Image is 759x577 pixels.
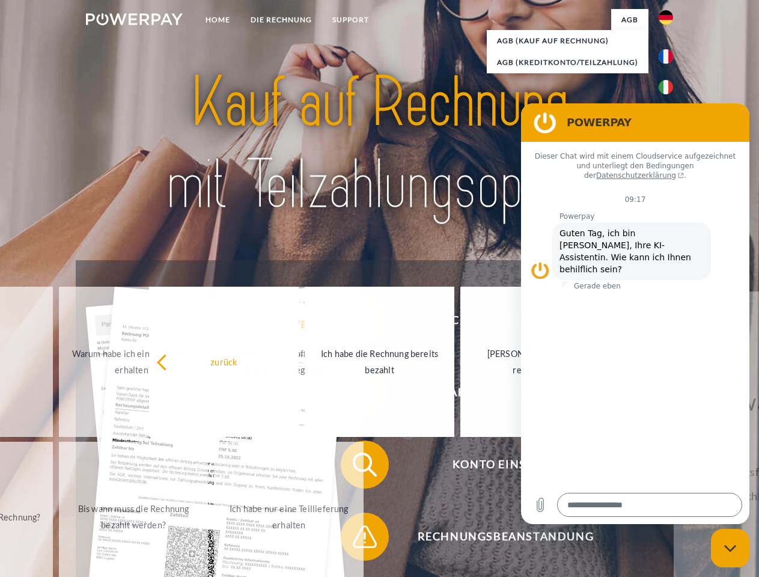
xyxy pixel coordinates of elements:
[711,529,749,567] iframe: Schaltfläche zum Öffnen des Messaging-Fensters; Konversation läuft
[468,346,603,378] div: [PERSON_NAME] wurde retourniert
[358,441,653,489] span: Konto einsehen
[66,501,201,533] div: Bis wann muss die Rechnung bezahlt werden?
[115,58,644,230] img: title-powerpay_de.svg
[341,513,653,561] button: Rechnungsbeanstandung
[659,49,673,64] img: fr
[611,9,648,31] a: agb
[659,80,673,94] img: it
[221,501,356,533] div: Ich habe nur eine Teillieferung erhalten
[521,103,749,524] iframe: Messaging-Fenster
[341,441,653,489] button: Konto einsehen
[195,9,240,31] a: Home
[66,346,201,378] div: Warum habe ich eine Rechnung erhalten?
[240,9,322,31] a: DIE RECHNUNG
[659,10,673,25] img: de
[487,30,648,52] a: AGB (Kauf auf Rechnung)
[358,513,653,561] span: Rechnungsbeanstandung
[322,9,379,31] a: SUPPORT
[156,353,291,370] div: zurück
[312,346,447,378] div: Ich habe die Rechnung bereits bezahlt
[86,13,183,25] img: logo-powerpay-white.svg
[487,52,648,73] a: AGB (Kreditkonto/Teilzahlung)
